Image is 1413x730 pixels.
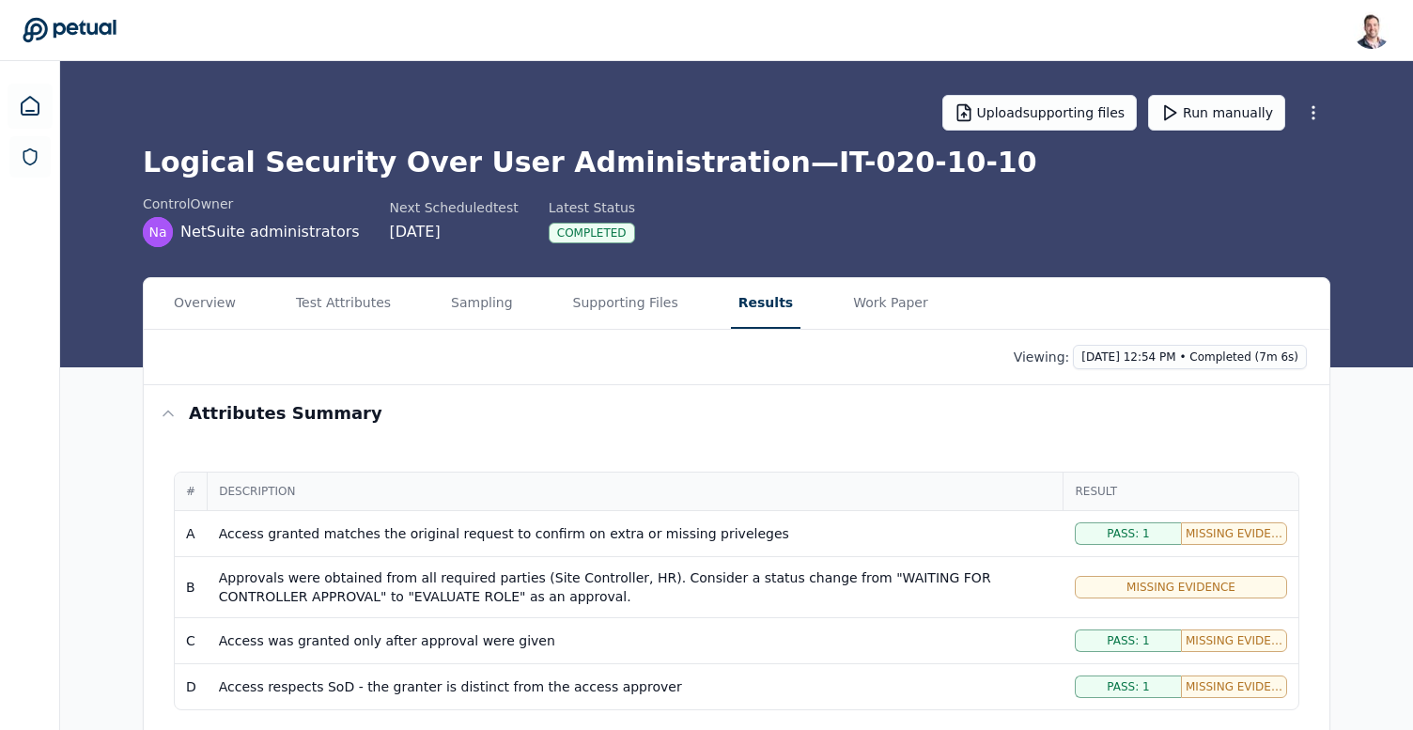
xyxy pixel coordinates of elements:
[166,278,243,329] button: Overview
[144,385,1329,442] button: Attributes summary
[549,198,635,217] div: Latest Status
[186,484,195,499] span: #
[189,400,382,427] h3: Attributes summary
[219,524,1052,543] div: Access granted matches the original request to confirm on extra or missing priveleges
[846,278,936,329] button: Work Paper
[1073,345,1307,369] button: [DATE] 12:54 PM • Completed (7m 6s)
[9,136,51,178] a: SOC 1 Reports
[23,17,116,43] a: Go to Dashboard
[143,194,360,213] div: control Owner
[1297,96,1330,130] button: More Options
[1014,348,1070,366] p: Viewing:
[1107,526,1149,541] span: Pass: 1
[566,278,686,329] button: Supporting Files
[175,557,208,618] td: B
[219,568,1052,606] div: Approvals were obtained from all required parties (Site Controller, HR). Consider a status change...
[1107,679,1149,694] span: Pass: 1
[175,664,208,710] td: D
[390,221,519,243] div: [DATE]
[219,484,1051,499] span: Description
[175,618,208,664] td: C
[1186,526,1282,541] span: Missing Evidence: 1
[1148,95,1285,131] button: Run manually
[390,198,519,217] div: Next Scheduled test
[1126,580,1235,595] span: Missing Evidence
[1186,633,1282,648] span: Missing Evidence: 1
[180,221,360,243] span: NetSuite administrators
[443,278,520,329] button: Sampling
[1186,679,1282,694] span: Missing Evidence: 1
[219,677,1052,696] div: Access respects SoD - the granter is distinct from the access approver
[942,95,1138,131] button: Uploadsupporting files
[288,278,398,329] button: Test Attributes
[148,223,166,241] span: Na
[1075,484,1287,499] span: Result
[1353,11,1390,49] img: Snir Kodesh
[8,84,53,129] a: Dashboard
[731,278,800,329] button: Results
[219,631,1052,650] div: Access was granted only after approval were given
[143,146,1330,179] h1: Logical Security Over User Administration — IT-020-10-10
[549,223,635,243] div: Completed
[1107,633,1149,648] span: Pass: 1
[175,511,208,557] td: A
